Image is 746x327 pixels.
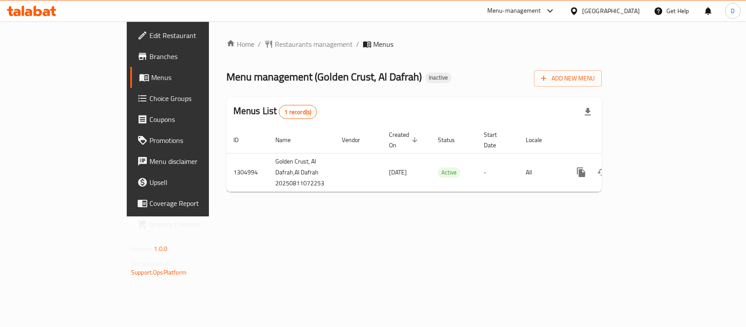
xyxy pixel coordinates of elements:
[373,39,393,49] span: Menus
[149,51,244,62] span: Branches
[425,73,451,83] div: Inactive
[130,151,251,172] a: Menu disclaimer
[149,198,244,209] span: Coverage Report
[130,109,251,130] a: Coupons
[130,46,251,67] a: Branches
[268,153,335,191] td: Golden Crust, Al Dafrah,Al Dafrah 20250811072253
[226,127,662,192] table: enhanced table
[592,162,613,183] button: Change Status
[389,129,420,150] span: Created On
[149,114,244,125] span: Coupons
[149,30,244,41] span: Edit Restaurant
[130,25,251,46] a: Edit Restaurant
[149,219,244,230] span: Grocery Checklist
[425,74,451,81] span: Inactive
[582,6,640,16] div: [GEOGRAPHIC_DATA]
[275,39,353,49] span: Restaurants management
[226,67,422,87] span: Menu management ( Golden Crust, Al Dafrah )
[577,101,598,122] div: Export file
[226,39,602,49] nav: breadcrumb
[131,258,171,269] span: Get support on:
[130,193,251,214] a: Coverage Report
[233,104,317,119] h2: Menus List
[233,135,250,145] span: ID
[438,167,460,178] div: Active
[131,243,153,254] span: Version:
[477,153,519,191] td: -
[130,172,251,193] a: Upsell
[130,214,251,235] a: Grocery Checklist
[279,108,316,116] span: 1 record(s)
[487,6,541,16] div: Menu-management
[389,167,407,178] span: [DATE]
[130,67,251,88] a: Menus
[342,135,371,145] span: Vendor
[151,72,244,83] span: Menus
[275,135,302,145] span: Name
[484,129,508,150] span: Start Date
[264,39,353,49] a: Restaurants management
[130,130,251,151] a: Promotions
[731,6,735,16] span: D
[526,135,553,145] span: Locale
[356,39,359,49] li: /
[438,167,460,177] span: Active
[438,135,466,145] span: Status
[519,153,564,191] td: All
[541,73,595,84] span: Add New Menu
[258,39,261,49] li: /
[149,135,244,146] span: Promotions
[564,127,662,153] th: Actions
[149,177,244,188] span: Upsell
[279,105,317,119] div: Total records count
[149,156,244,167] span: Menu disclaimer
[130,88,251,109] a: Choice Groups
[534,70,602,87] button: Add New Menu
[131,267,187,278] a: Support.OpsPlatform
[571,162,592,183] button: more
[154,243,167,254] span: 1.0.0
[149,93,244,104] span: Choice Groups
